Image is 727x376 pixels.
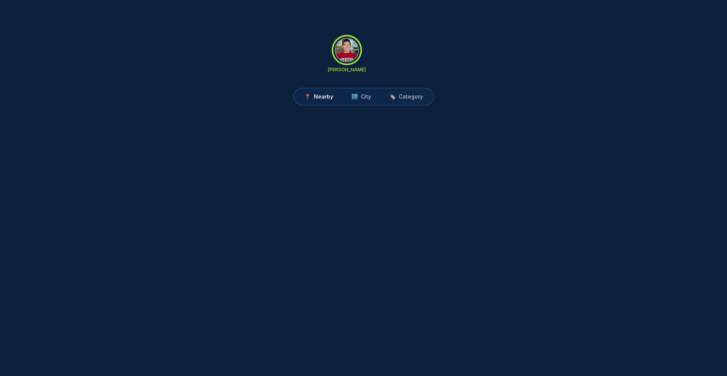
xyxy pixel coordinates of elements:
span: 🏷️ [389,93,396,100]
span: Nearby [314,93,333,100]
span: Category [399,93,423,100]
span: 🏙️ [351,93,358,100]
p: [PERSON_NAME] [328,67,366,73]
button: 🏷️Category [380,90,432,103]
span: City [361,93,371,100]
span: 📍 [304,93,311,100]
button: 🏙️City [342,90,380,103]
button: 📍Nearby [295,90,342,103]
